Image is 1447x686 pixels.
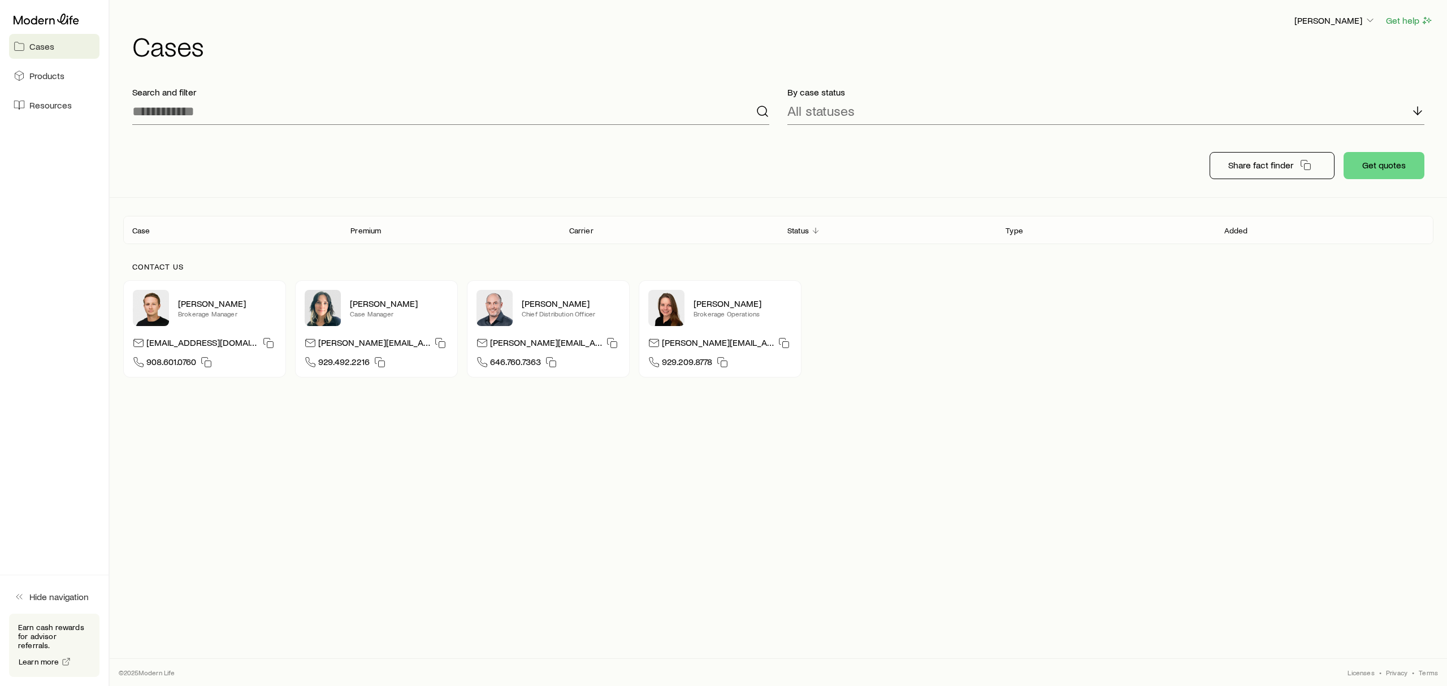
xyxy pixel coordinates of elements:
button: [PERSON_NAME] [1294,14,1376,28]
span: 929.492.2216 [318,356,370,371]
p: © 2025 Modern Life [119,668,175,677]
p: Case Manager [350,309,448,318]
div: Earn cash rewards for advisor referrals.Learn more [9,614,99,677]
p: Brokerage Operations [694,309,792,318]
p: Status [787,226,809,235]
p: Premium [350,226,381,235]
img: Ellen Wall [648,290,684,326]
p: Contact us [132,262,1424,271]
p: Chief Distribution Officer [522,309,620,318]
span: 646.760.7363 [490,356,541,371]
a: Privacy [1386,668,1407,677]
p: [PERSON_NAME] [694,298,792,309]
p: By case status [787,86,1424,98]
span: 929.209.8778 [662,356,712,371]
p: Carrier [569,226,593,235]
p: [PERSON_NAME] [522,298,620,309]
div: Client cases [123,216,1433,244]
span: • [1379,668,1381,677]
a: Terms [1419,668,1438,677]
p: [PERSON_NAME] [350,298,448,309]
p: Added [1224,226,1248,235]
button: Hide navigation [9,584,99,609]
p: Case [132,226,150,235]
p: Share fact finder [1228,159,1293,171]
a: Products [9,63,99,88]
p: Brokerage Manager [178,309,276,318]
a: Resources [9,93,99,118]
span: • [1412,668,1414,677]
span: Hide navigation [29,591,89,602]
p: All statuses [787,103,855,119]
span: Cases [29,41,54,52]
a: Licenses [1348,668,1374,677]
span: Resources [29,99,72,111]
img: Rich Loeffler [133,290,169,326]
p: [PERSON_NAME][EMAIL_ADDRESS][DOMAIN_NAME] [318,337,430,352]
h1: Cases [132,32,1433,59]
p: Earn cash rewards for advisor referrals. [18,623,90,650]
span: Products [29,70,64,81]
p: [PERSON_NAME][EMAIL_ADDRESS][DOMAIN_NAME] [662,337,774,352]
button: Get quotes [1344,152,1424,179]
img: Dan Pierson [476,290,513,326]
span: Learn more [19,658,59,666]
p: Type [1006,226,1023,235]
p: [PERSON_NAME] [178,298,276,309]
span: 908.601.0760 [146,356,196,371]
p: [PERSON_NAME] [1294,15,1376,26]
button: Get help [1385,14,1433,27]
img: Lisette Vega [305,290,341,326]
p: Search and filter [132,86,769,98]
p: [PERSON_NAME][EMAIL_ADDRESS][DOMAIN_NAME] [490,337,602,352]
a: Cases [9,34,99,59]
p: [EMAIL_ADDRESS][DOMAIN_NAME] [146,337,258,352]
button: Share fact finder [1210,152,1335,179]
